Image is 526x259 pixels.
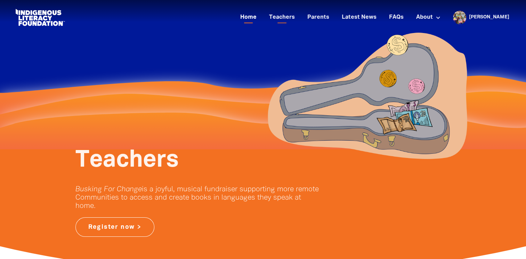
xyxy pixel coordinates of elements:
a: Parents [303,12,333,23]
span: Teachers [75,150,179,171]
a: Register now > [75,217,154,237]
em: Busking For Change [75,186,142,193]
a: Teachers [265,12,299,23]
a: Home [236,12,261,23]
p: is a joyful, musical fundraiser supporting more remote Communities to access and create books in ... [75,185,319,210]
a: [PERSON_NAME] [469,15,509,20]
a: FAQs [385,12,408,23]
a: About [412,12,445,23]
a: Latest News [338,12,381,23]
